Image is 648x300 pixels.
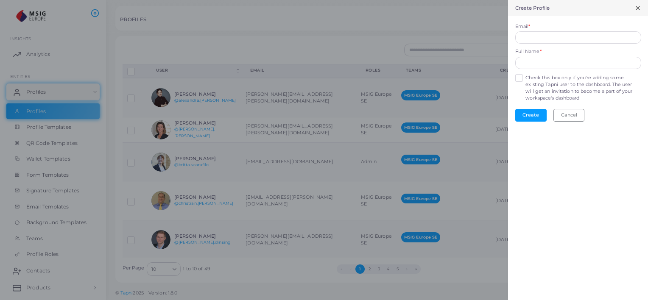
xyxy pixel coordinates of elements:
button: Cancel [553,109,584,122]
button: Create [515,109,547,122]
h5: Create Profile [515,5,550,11]
label: Check this box only if you're adding some existing Tapni user to the dashboard. The user will get... [525,75,641,102]
label: Full Name [515,48,542,55]
label: Email [515,23,531,30]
